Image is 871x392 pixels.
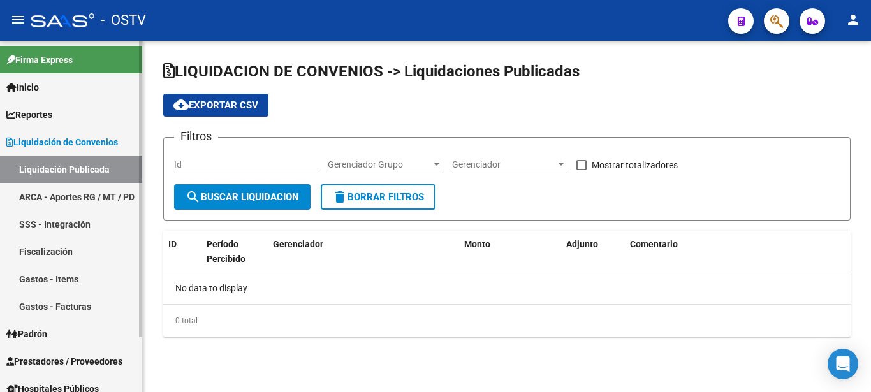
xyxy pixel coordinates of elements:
[592,157,678,173] span: Mostrar totalizadores
[168,239,177,249] span: ID
[201,231,249,287] datatable-header-cell: Período Percibido
[101,6,146,34] span: - OSTV
[6,327,47,341] span: Padrón
[163,62,580,80] span: LIQUIDACION DE CONVENIOS -> Liquidaciones Publicadas
[566,239,598,249] span: Adjunto
[561,231,625,287] datatable-header-cell: Adjunto
[163,305,851,337] div: 0 total
[6,354,122,368] span: Prestadores / Proveedores
[174,127,218,145] h3: Filtros
[163,231,201,287] datatable-header-cell: ID
[845,12,861,27] mat-icon: person
[625,231,851,287] datatable-header-cell: Comentario
[207,239,245,264] span: Período Percibido
[163,272,851,304] div: No data to display
[273,239,323,249] span: Gerenciador
[6,53,73,67] span: Firma Express
[6,135,118,149] span: Liquidación de Convenios
[268,231,459,287] datatable-header-cell: Gerenciador
[173,99,258,111] span: Exportar CSV
[6,108,52,122] span: Reportes
[186,191,299,203] span: Buscar Liquidacion
[174,184,311,210] button: Buscar Liquidacion
[328,159,431,170] span: Gerenciador Grupo
[630,239,678,249] span: Comentario
[321,184,435,210] button: Borrar Filtros
[10,12,26,27] mat-icon: menu
[332,191,424,203] span: Borrar Filtros
[6,80,39,94] span: Inicio
[186,189,201,205] mat-icon: search
[828,349,858,379] div: Open Intercom Messenger
[459,231,561,287] datatable-header-cell: Monto
[464,239,490,249] span: Monto
[163,94,268,117] button: Exportar CSV
[173,97,189,112] mat-icon: cloud_download
[452,159,555,170] span: Gerenciador
[332,189,348,205] mat-icon: delete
